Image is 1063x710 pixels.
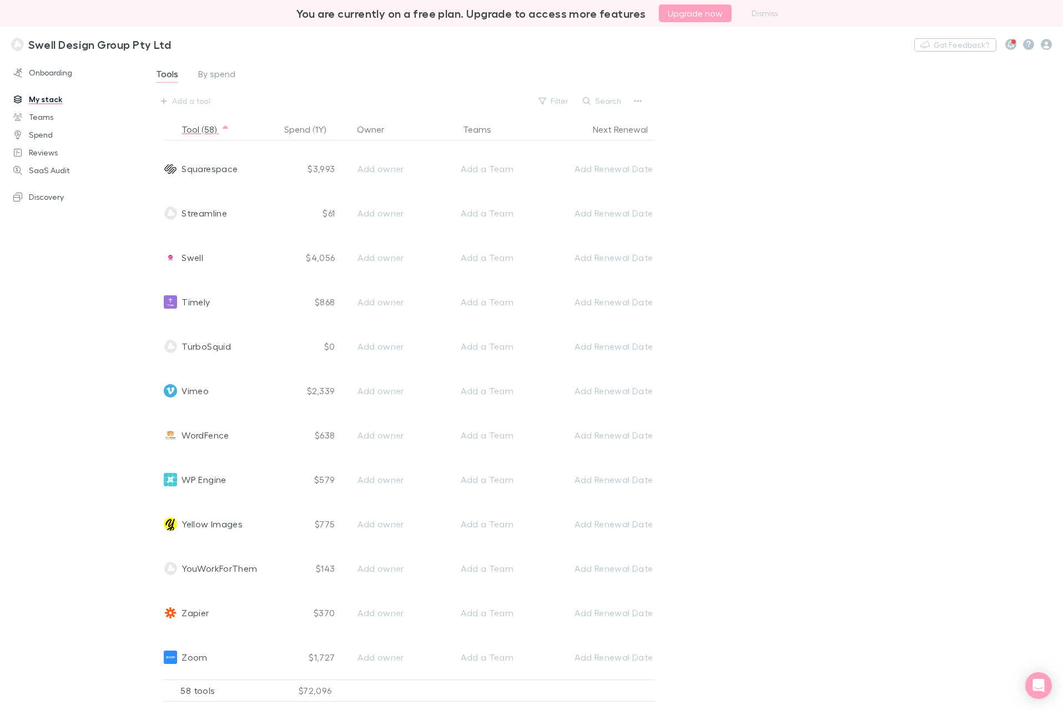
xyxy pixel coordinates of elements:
div: Add a Team [461,651,513,664]
div: Add a Team [461,562,513,575]
div: Add owner [357,384,437,397]
button: Add owner [350,293,444,311]
span: YouWorkForThem [182,546,257,591]
button: Add Renewal Date [567,249,660,266]
span: Streamline [182,191,227,235]
div: Add a Team [461,384,513,397]
button: Spend (1Y) [284,118,339,140]
img: Swell Design Group Pty Ltd's Logo [11,38,24,51]
span: By spend [198,68,235,83]
img: Swell's Logo [164,251,177,264]
div: $3,993 [280,147,341,191]
button: Add a Team [454,382,547,400]
div: $2,339 [280,369,341,413]
button: Add owner [350,515,444,533]
button: Add a Team [454,560,547,577]
div: Add a Team [461,207,513,220]
span: Swell [182,235,203,280]
button: Add owner [350,249,444,266]
h3: Swell Design Group Pty Ltd [28,38,171,51]
div: $1,727 [280,635,341,679]
button: Add a Team [454,338,547,355]
img: Yellow Images's Logo [164,517,177,531]
span: Vimeo [182,369,209,413]
img: Timely's Logo [164,295,177,309]
img: Vimeo's Logo [164,384,177,397]
button: Add owner [350,426,444,444]
div: Add owner [357,340,437,353]
button: Add Renewal Date [567,426,660,444]
button: Add a Team [454,293,547,311]
a: Discovery [2,188,150,206]
button: Add Renewal Date [567,204,660,222]
button: Add Renewal Date [567,560,660,577]
button: Add Renewal Date [567,293,660,311]
button: Add Renewal Date [567,648,660,666]
button: Add a Team [454,604,547,622]
button: Next Renewal [593,118,661,140]
div: Add a Team [461,340,513,353]
button: Add owner [350,604,444,622]
a: Swell Design Group Pty Ltd [4,31,178,58]
div: Add owner [357,251,437,264]
span: WP Engine [182,457,226,502]
div: Add a Team [461,606,513,620]
div: Open Intercom Messenger [1025,672,1052,699]
div: $72,096 [274,679,351,702]
div: Add owner [357,162,437,175]
div: Add owner [357,606,437,620]
div: $0 [280,324,341,369]
span: Tools [156,68,178,83]
button: Add a Team [454,648,547,666]
button: Add a Team [454,515,547,533]
h3: You are currently on a free plan. Upgrade to access more features [296,7,646,20]
button: Add owner [350,560,444,577]
span: Timely [182,280,210,324]
img: Zapier's Logo [164,606,177,620]
button: Tool (58) [182,118,230,140]
button: Add Renewal Date [567,382,660,400]
div: $775 [280,502,341,546]
div: 58 tools [163,679,274,702]
div: Add a Team [461,295,513,309]
a: Reviews [2,144,150,162]
img: Zoom's Logo [164,651,177,664]
div: Add a Team [461,517,513,531]
button: Add a Team [454,471,547,489]
div: $4,056 [280,235,341,280]
a: SaaS Audit [2,162,150,179]
button: Add a Team [454,160,547,178]
span: WordFence [182,413,229,457]
button: Add Renewal Date [567,604,660,622]
button: Add owner [350,204,444,222]
button: Add a Team [454,249,547,266]
div: $143 [280,546,341,591]
img: Streamline's Logo [164,207,177,220]
button: Teams [463,118,505,140]
button: Add owner [350,471,444,489]
img: YouWorkForThem's Logo [164,562,177,575]
button: Add Renewal Date [567,160,660,178]
span: Zapier [182,591,209,635]
button: Search [577,94,628,108]
div: Add owner [357,517,437,531]
img: TurboSquid's Logo [164,340,177,353]
button: Dismiss [745,7,784,20]
div: $868 [280,280,341,324]
button: Add a Team [454,204,547,222]
div: Add owner [357,473,437,486]
span: Squarespace [182,147,238,191]
div: $638 [280,413,341,457]
span: TurboSquid [182,324,231,369]
button: Add a Team [454,426,547,444]
button: Upgrade now [659,4,732,22]
a: My stack [2,90,150,108]
img: WP Engine's Logo [164,473,177,486]
div: $579 [280,457,341,502]
button: Add owner [350,338,444,355]
button: Add Renewal Date [567,515,660,533]
div: Add owner [357,207,437,220]
span: Zoom [182,635,207,679]
button: Add owner [350,382,444,400]
div: Add a Team [461,429,513,442]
